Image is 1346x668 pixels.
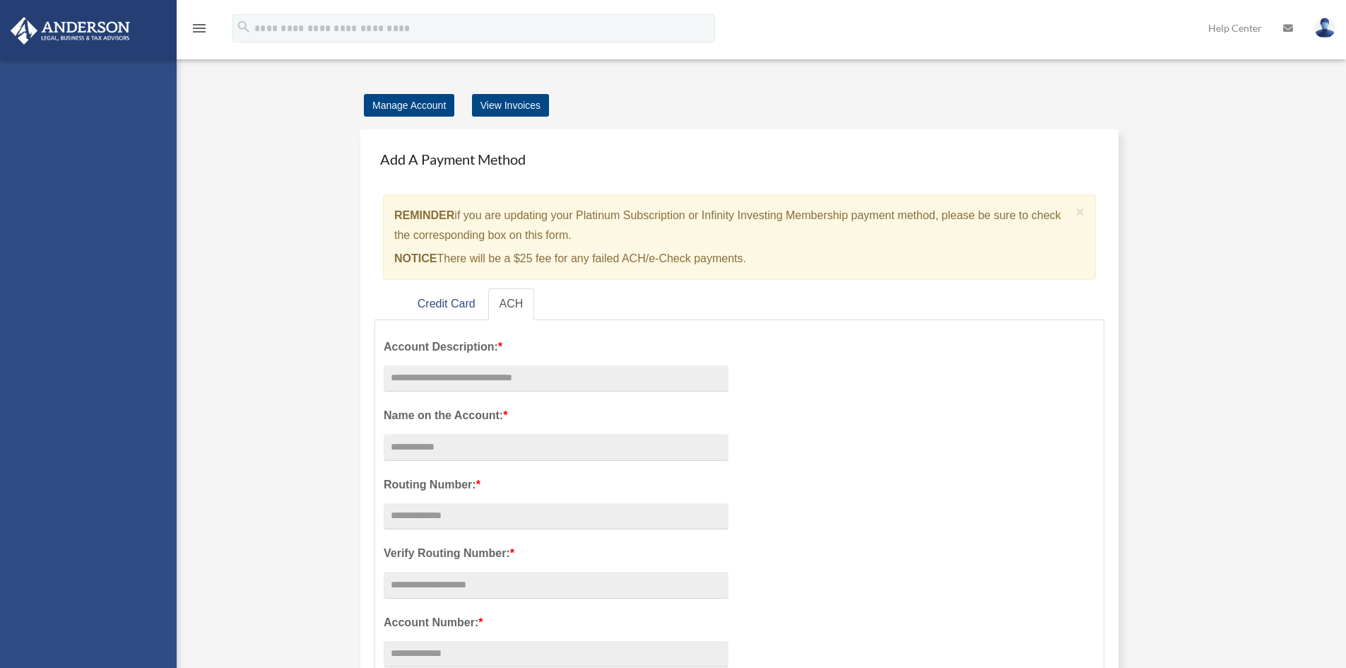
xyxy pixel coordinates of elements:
[364,94,454,117] a: Manage Account
[394,252,437,264] strong: NOTICE
[406,288,487,320] a: Credit Card
[1076,204,1085,220] span: ×
[384,613,728,633] label: Account Number:
[394,209,454,221] strong: REMINDER
[384,406,728,426] label: Name on the Account:
[236,19,252,35] i: search
[384,544,728,563] label: Verify Routing Number:
[1314,18,1335,38] img: User Pic
[394,249,1070,269] p: There will be a $25 fee for any failed ACH/e-Check payments.
[6,17,134,45] img: Anderson Advisors Platinum Portal
[374,143,1104,175] h4: Add A Payment Method
[472,94,549,117] a: View Invoices
[383,194,1096,280] div: if you are updating your Platinum Subscription or Infinity Investing Membership payment method, p...
[1076,204,1085,219] button: Close
[384,475,728,495] label: Routing Number:
[191,25,208,37] a: menu
[488,288,535,320] a: ACH
[384,337,728,357] label: Account Description:
[191,20,208,37] i: menu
